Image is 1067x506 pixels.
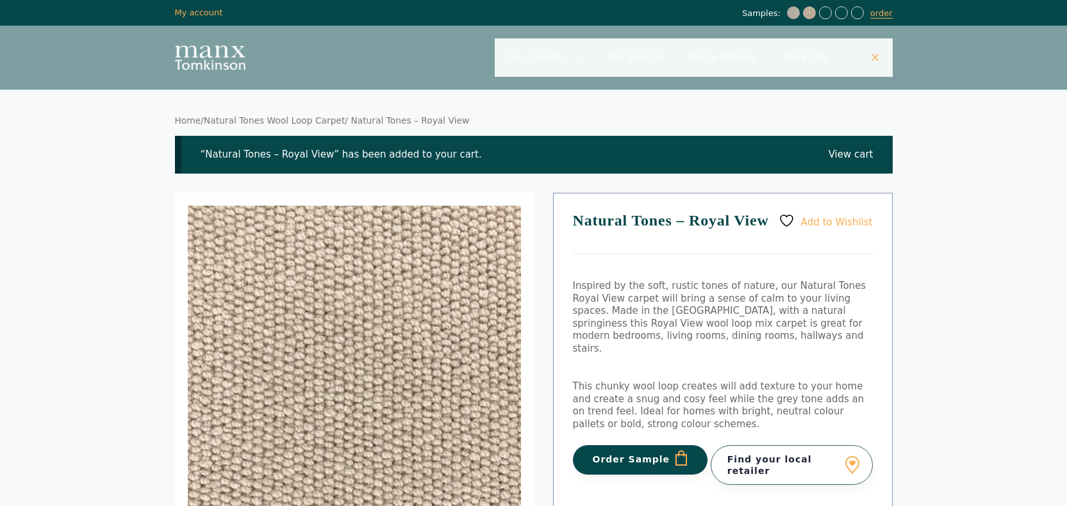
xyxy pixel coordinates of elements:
span: This chunky wool loop creates will add texture to your home and create a snug and cosy feel while... [573,380,864,430]
span: Inspired by the soft, rustic tones of nature, our Natural Tones Royal View carpet will bring a se... [573,280,866,329]
span: his Royal View wool loop mix carpet is great for modern bedrooms, living rooms, dining rooms, hal... [573,318,864,354]
img: Calendar Trail - Open Space [787,6,800,19]
a: Close Search Bar [857,38,893,77]
img: Natural Tones - Royal View [803,6,816,19]
h1: Natural Tones – Royal View [573,213,873,254]
a: order [870,8,893,19]
a: Find your local retailer [711,445,873,485]
span: Samples: [742,8,784,19]
a: Add to Wishlist [779,213,872,229]
button: Order Sample [573,445,708,475]
a: Home [175,115,201,126]
div: “Natural Tones – Royal View” has been added to your cart. [175,136,893,174]
img: Manx Tomkinson [175,45,245,70]
nav: Primary [495,38,893,77]
span: Add to Wishlist [801,216,873,228]
a: Natural Tones Wool Loop Carpet [204,115,345,126]
a: View cart [829,149,873,161]
a: My account [175,8,223,17]
nav: Breadcrumb [175,115,893,127]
